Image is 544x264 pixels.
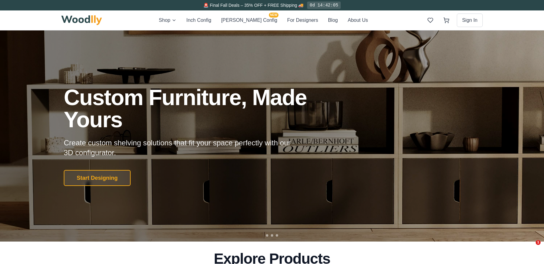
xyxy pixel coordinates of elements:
[186,16,211,24] button: Inch Config
[536,240,541,245] span: 1
[203,3,303,8] span: 🚨 Final Fall Deals – 35% OFF + FREE Shipping 🚚
[269,13,278,18] span: NEW
[64,86,340,131] h1: Custom Furniture, Made Yours
[523,240,538,255] iframe: Intercom live chat
[64,138,300,158] p: Create custom shelving solutions that fit your space perfectly with our 3D configurator.
[221,16,277,24] button: [PERSON_NAME] ConfigNEW
[287,16,318,24] button: For Designers
[159,16,177,24] button: Shop
[61,15,102,25] img: Woodlly
[328,16,338,24] button: Blog
[64,170,131,186] button: Start Designing
[307,2,340,9] div: 0d 14:42:05
[348,16,368,24] button: About Us
[457,14,483,27] button: Sign In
